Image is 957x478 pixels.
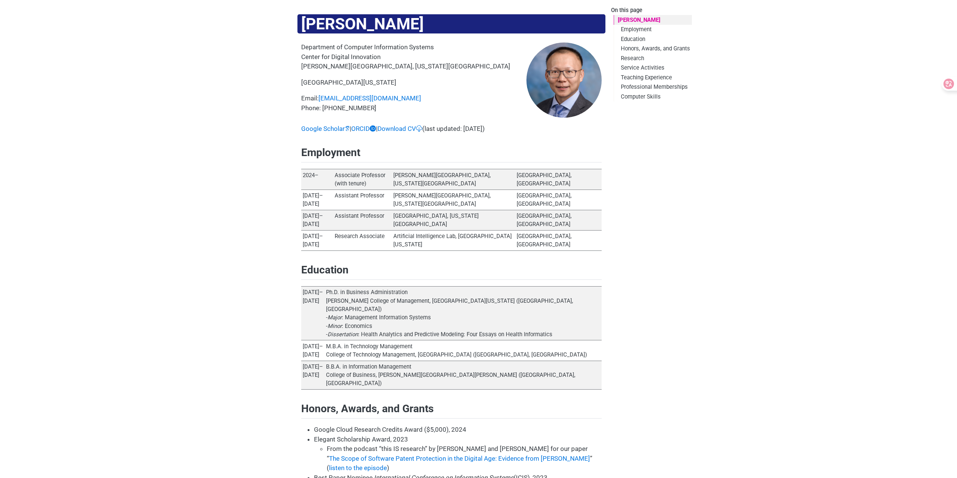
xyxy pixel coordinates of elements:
[314,425,602,435] li: Google Cloud Research Credits Award ($5,000), 2024
[301,190,333,210] td: [DATE]–[DATE]
[329,455,590,462] a: The Scope of Software Patent Protection in the Digital Age: Evidence from [PERSON_NAME]
[351,125,376,132] a: ORCID
[301,125,350,132] a: Google Scholar
[301,124,602,134] p: | | (last updated: [DATE])
[614,92,692,101] a: Computer Skills
[301,210,333,230] td: [DATE]–[DATE]
[301,264,602,280] h2: Education
[301,146,602,162] h2: Employment
[614,25,692,34] a: Employment
[333,230,392,250] td: Research Associate
[328,314,342,321] em: Major
[614,63,692,73] a: Service Activities
[297,14,605,33] h1: [PERSON_NAME]
[614,15,692,24] a: [PERSON_NAME]
[325,361,602,389] td: B.B.A. in Information Management College of Business, [PERSON_NAME][GEOGRAPHIC_DATA][PERSON_NAME]...
[301,94,526,113] p: Email: Phone: [PHONE_NUMBER]
[515,210,601,230] td: [GEOGRAPHIC_DATA], [GEOGRAPHIC_DATA]
[391,190,515,210] td: [PERSON_NAME][GEOGRAPHIC_DATA], [US_STATE][GEOGRAPHIC_DATA]
[301,287,325,340] td: [DATE]–[DATE]
[301,402,602,419] h2: Honors, Awards, and Grants
[614,34,692,44] a: Education
[328,323,342,329] em: Minor
[515,230,601,250] td: [GEOGRAPHIC_DATA], [GEOGRAPHIC_DATA]
[611,7,692,14] h2: On this page
[614,53,692,63] a: Research
[378,125,422,132] a: Download CV
[333,190,392,210] td: Assistant Professor
[391,230,515,250] td: Artificial Intelligence Lab, [GEOGRAPHIC_DATA][US_STATE]
[333,210,392,230] td: Assistant Professor
[391,169,515,190] td: [PERSON_NAME][GEOGRAPHIC_DATA], [US_STATE][GEOGRAPHIC_DATA]
[301,340,325,361] td: [DATE]–[DATE]
[325,287,602,340] td: Ph.D. in Business Administration [PERSON_NAME] College of Management, [GEOGRAPHIC_DATA][US_STATE]...
[333,169,392,190] td: Associate Professor (with tenure)
[301,42,526,71] p: Department of Computer Information Systems Center for Digital Innovation [PERSON_NAME][GEOGRAPHIC...
[301,169,333,190] td: 2024–
[301,230,333,250] td: [DATE]–[DATE]
[515,190,601,210] td: [GEOGRAPHIC_DATA], [GEOGRAPHIC_DATA]
[325,340,602,361] td: M.B.A. in Technology Management College of Technology Management, [GEOGRAPHIC_DATA] ([GEOGRAPHIC_...
[515,169,601,190] td: [GEOGRAPHIC_DATA], [GEOGRAPHIC_DATA]
[328,331,358,338] em: Dissertation
[327,444,602,473] li: From the podcast “this IS research” by [PERSON_NAME] and [PERSON_NAME] for our paper “ ” ( )
[314,435,602,473] li: Elegant Scholarship Award, 2023
[329,464,387,472] a: listen to the episode
[526,42,602,118] img: yukai.jpg
[614,82,692,92] a: Professional Memberships
[301,361,325,389] td: [DATE]–[DATE]
[318,94,421,102] a: [EMAIL_ADDRESS][DOMAIN_NAME]
[301,78,526,88] p: [GEOGRAPHIC_DATA][US_STATE]
[614,44,692,53] a: Honors, Awards, and Grants
[391,210,515,230] td: [GEOGRAPHIC_DATA], [US_STATE][GEOGRAPHIC_DATA]
[614,73,692,82] a: Teaching Experience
